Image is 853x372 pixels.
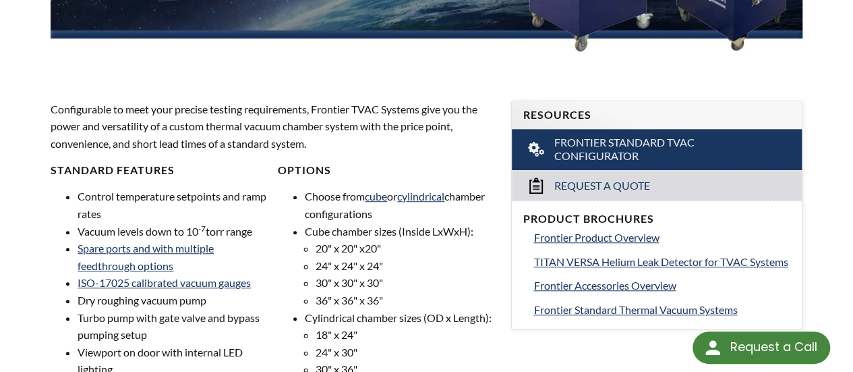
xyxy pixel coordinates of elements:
[51,101,495,153] p: Configurable to meet your precise testing requirements, Frontier TVAC Systems give you the power ...
[533,279,676,292] span: Frontier Accessories Overview
[316,240,495,257] li: 20" x 20" x20"
[512,129,801,171] a: Frontier Standard TVAC Configurator
[702,337,724,358] img: round button
[51,163,268,178] h4: Standard Features
[78,309,268,344] li: Turbo pump with gate valve and bypass pumping setup
[554,179,650,193] span: Request a Quote
[523,212,790,226] h4: Product Brochures
[316,344,495,361] li: 24" x 30"
[533,277,790,294] a: Frontier Accessories Overview
[512,170,801,201] a: Request a Quote
[554,136,760,164] span: Frontier Standard TVAC Configurator
[316,274,495,292] li: 30" x 30" x 30"
[316,326,495,344] li: 18" x 24"
[78,292,268,309] li: Dry roughing vacuum pump
[533,253,790,271] a: TITAN VERSA Helium Leak Detector for TVAC Systems
[316,257,495,275] li: 24" x 24" x 24"
[365,190,387,203] a: cube
[730,331,817,363] div: Request a Call
[78,188,268,222] li: Control temperature setpoints and ramp rates
[78,223,268,240] li: Vacuum levels down to 10 torr range
[533,255,788,268] span: TITAN VERSA Helium Leak Detector for TVAC Systems
[78,242,214,272] a: Spare ports and with multiple feedthrough options
[198,223,206,234] sup: -7
[523,108,790,122] h4: Resources
[305,188,495,222] li: Choose from or chamber configurations
[316,292,495,309] li: 36" x 36" x 36"
[533,303,737,316] span: Frontier Standard Thermal Vacuum Systems
[533,231,659,244] span: Frontier Product Overview
[78,276,251,289] a: ISO-17025 calibrated vacuum gauges
[278,163,495,178] h4: Options
[533,301,790,319] a: Frontier Standard Thermal Vacuum Systems
[397,190,444,203] a: cylindrical
[305,223,495,309] li: Cube chamber sizes (Inside LxWxH):
[693,331,830,364] div: Request a Call
[533,229,790,246] a: Frontier Product Overview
